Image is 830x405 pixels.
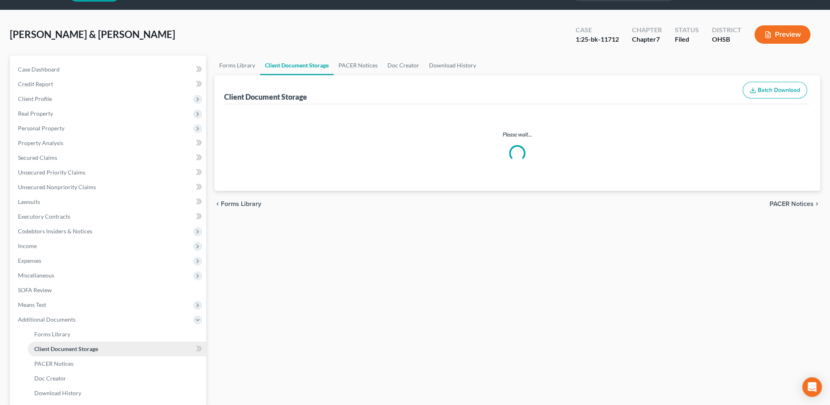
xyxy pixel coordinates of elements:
button: PACER Notices chevron_right [770,201,820,207]
div: 1:25-bk-11712 [576,35,619,44]
span: Property Analysis [18,139,63,146]
span: Forms Library [221,201,261,207]
div: Status [675,25,699,35]
span: [PERSON_NAME] & [PERSON_NAME] [10,28,175,40]
div: Case [576,25,619,35]
span: Client Profile [18,95,52,102]
span: Miscellaneous [18,272,54,279]
a: Doc Creator [28,371,206,386]
div: Chapter [632,25,662,35]
a: PACER Notices [334,56,383,75]
span: Secured Claims [18,154,57,161]
span: Unsecured Priority Claims [18,169,85,176]
span: Additional Documents [18,316,76,323]
div: Chapter [632,35,662,44]
button: Batch Download [743,82,807,99]
span: Means Test [18,301,46,308]
span: Forms Library [34,331,70,338]
div: OHSB [712,35,741,44]
a: PACER Notices [28,356,206,371]
a: Client Document Storage [28,342,206,356]
span: Lawsuits [18,198,40,205]
a: Unsecured Priority Claims [11,165,206,180]
span: Income [18,242,37,249]
a: Client Document Storage [260,56,334,75]
span: Batch Download [758,87,800,94]
span: Case Dashboard [18,66,60,73]
div: Client Document Storage [224,92,307,102]
span: Real Property [18,110,53,117]
span: Expenses [18,257,41,264]
span: Personal Property [18,125,65,132]
span: Executory Contracts [18,213,70,220]
a: Forms Library [214,56,260,75]
a: Secured Claims [11,150,206,165]
i: chevron_right [814,201,820,207]
i: chevron_left [214,201,221,207]
span: Credit Report [18,81,53,87]
a: Case Dashboard [11,62,206,77]
span: PACER Notices [34,360,73,367]
a: Executory Contracts [11,209,206,224]
span: Download History [34,389,81,396]
p: Please wait... [226,130,809,139]
a: Download History [424,56,481,75]
span: Unsecured Nonpriority Claims [18,183,96,190]
div: Open Intercom Messenger [802,377,822,397]
span: PACER Notices [770,201,814,207]
span: 7 [656,35,660,43]
div: District [712,25,741,35]
button: Preview [754,25,810,44]
a: Forms Library [28,327,206,342]
a: Credit Report [11,77,206,92]
span: Doc Creator [34,375,66,382]
a: Download History [28,386,206,401]
span: Codebtors Insiders & Notices [18,228,92,235]
a: Lawsuits [11,195,206,209]
a: Property Analysis [11,136,206,150]
a: SOFA Review [11,283,206,298]
a: Unsecured Nonpriority Claims [11,180,206,195]
button: chevron_left Forms Library [214,201,261,207]
a: Doc Creator [383,56,424,75]
div: Filed [675,35,699,44]
span: SOFA Review [18,286,52,293]
span: Client Document Storage [34,345,98,352]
